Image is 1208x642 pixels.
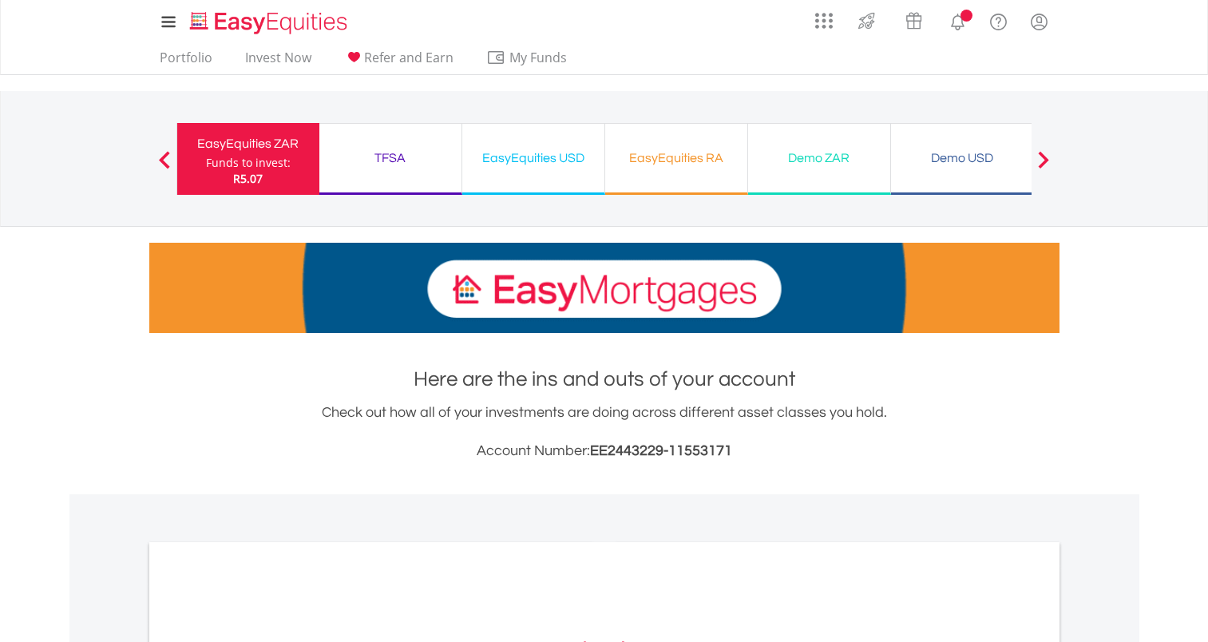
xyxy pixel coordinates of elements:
img: EasyMortage Promotion Banner [149,243,1059,333]
a: AppsGrid [805,4,843,30]
a: Home page [184,4,354,36]
img: thrive-v2.svg [854,8,880,34]
span: R5.07 [233,171,263,186]
h3: Account Number: [149,440,1059,462]
a: Invest Now [239,50,318,74]
div: Check out how all of your investments are doing across different asset classes you hold. [149,402,1059,462]
div: EasyEquities RA [615,147,738,169]
span: EE2443229-11553171 [590,443,732,458]
a: Refer and Earn [338,50,460,74]
img: grid-menu-icon.svg [815,12,833,30]
a: Notifications [937,4,978,36]
div: Demo ZAR [758,147,881,169]
button: Next [1028,159,1059,175]
span: My Funds [486,47,591,68]
div: EasyEquities ZAR [187,133,310,155]
div: Demo USD [901,147,1024,169]
div: EasyEquities USD [472,147,595,169]
a: My Profile [1019,4,1059,39]
span: Refer and Earn [364,49,453,66]
img: vouchers-v2.svg [901,8,927,34]
div: TFSA [329,147,452,169]
div: Funds to invest: [206,155,291,171]
img: EasyEquities_Logo.png [187,10,354,36]
a: Portfolio [153,50,219,74]
button: Previous [149,159,180,175]
a: Vouchers [890,4,937,34]
a: FAQ's and Support [978,4,1019,36]
h1: Here are the ins and outs of your account [149,365,1059,394]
